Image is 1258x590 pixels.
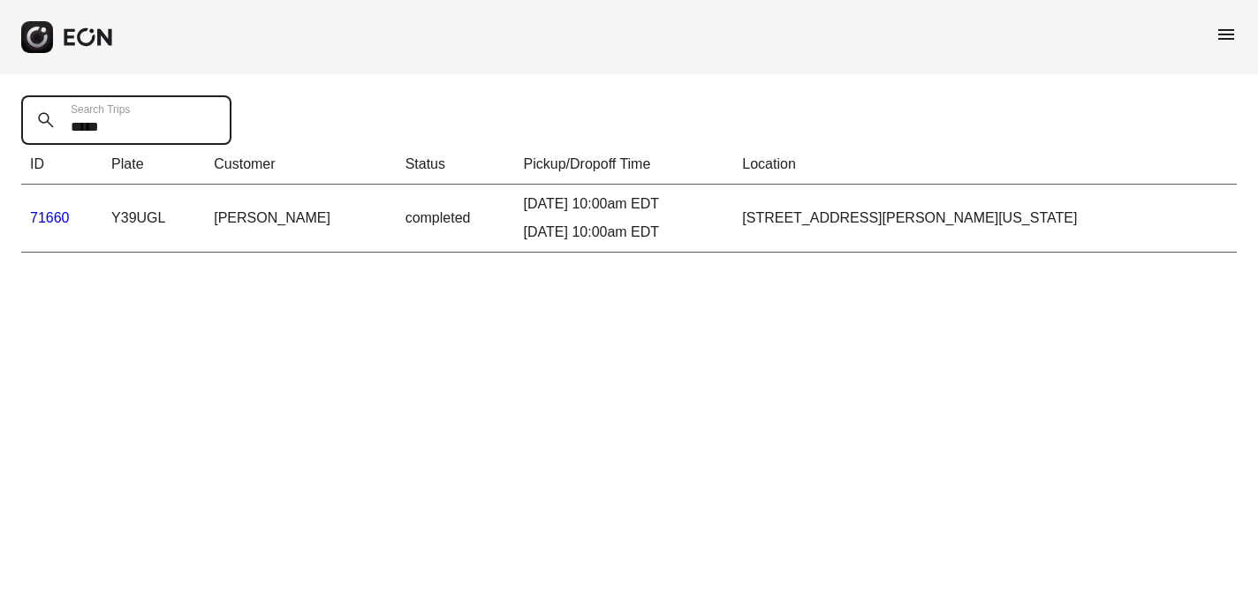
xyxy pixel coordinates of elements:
th: Customer [205,145,396,185]
th: ID [21,145,102,185]
span: menu [1216,24,1237,45]
th: Plate [102,145,205,185]
th: Pickup/Dropoff Time [515,145,734,185]
td: [PERSON_NAME] [205,185,396,253]
td: completed [397,185,515,253]
th: Location [733,145,1237,185]
td: [STREET_ADDRESS][PERSON_NAME][US_STATE] [733,185,1237,253]
div: [DATE] 10:00am EDT [524,222,725,243]
td: Y39UGL [102,185,205,253]
label: Search Trips [71,102,130,117]
a: 71660 [30,210,70,225]
div: [DATE] 10:00am EDT [524,193,725,215]
th: Status [397,145,515,185]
